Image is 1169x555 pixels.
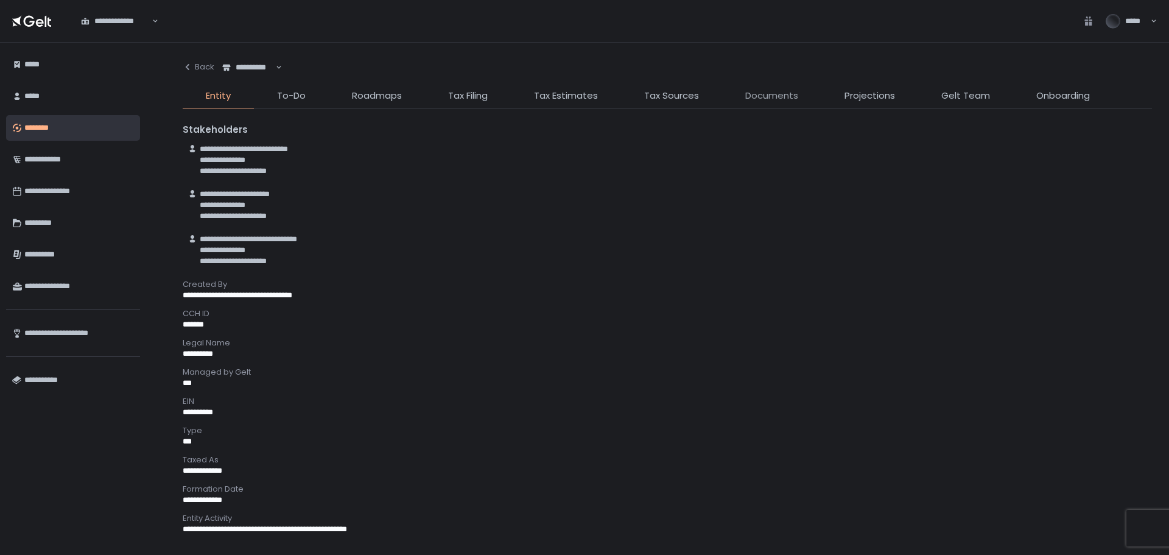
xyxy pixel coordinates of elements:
[183,367,1152,378] div: Managed by Gelt
[745,89,798,103] span: Documents
[277,89,306,103] span: To-Do
[73,9,158,34] div: Search for option
[941,89,990,103] span: Gelt Team
[183,484,1152,495] div: Formation Date
[183,338,1152,348] div: Legal Name
[1036,89,1090,103] span: Onboarding
[150,15,151,27] input: Search for option
[214,55,282,80] div: Search for option
[183,542,1152,553] div: Mailing Address
[183,454,1152,465] div: Taxed As
[206,89,231,103] span: Entity
[534,89,598,103] span: Tax Estimates
[183,513,1152,524] div: Entity Activity
[183,123,1152,137] div: Stakeholders
[274,62,275,74] input: Search for option
[183,396,1152,407] div: EIN
[183,425,1152,436] div: Type
[183,55,214,79] button: Back
[644,89,699,103] span: Tax Sources
[183,62,214,72] div: Back
[352,89,402,103] span: Roadmaps
[183,308,1152,319] div: CCH ID
[183,279,1152,290] div: Created By
[448,89,488,103] span: Tax Filing
[844,89,895,103] span: Projections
